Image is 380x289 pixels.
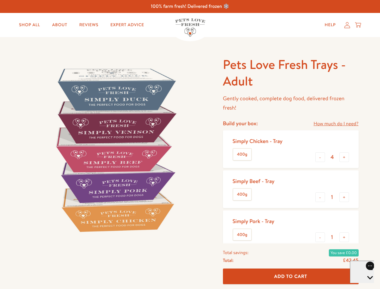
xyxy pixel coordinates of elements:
[106,19,149,31] a: Expert Advice
[315,192,325,202] button: -
[223,269,359,284] button: Add To Cart
[315,152,325,162] button: -
[233,218,274,225] div: Simply Pork - Tray
[339,192,349,202] button: +
[74,19,103,31] a: Reviews
[329,249,359,256] span: You save £0.00
[223,94,359,112] p: Gently cooked, complete dog food, delivered frozen fresh!
[350,261,374,283] iframe: Gorgias live chat messenger
[274,273,307,279] span: Add To Cart
[315,232,325,242] button: -
[223,120,258,127] h4: Build your box:
[47,19,72,31] a: About
[233,189,251,200] label: 400g
[223,56,359,89] h1: Pets Love Fresh Trays - Adult
[339,152,349,162] button: +
[175,18,205,37] img: Pets Love Fresh
[314,120,358,128] a: How much do I need?
[22,56,209,243] img: Pets Love Fresh Trays - Adult
[14,19,45,31] a: Shop All
[343,257,359,264] span: £42.45
[233,149,251,160] label: 400g
[339,232,349,242] button: +
[233,178,274,185] div: Simply Beef - Tray
[223,256,233,264] span: Total:
[320,19,341,31] a: Help
[233,229,251,241] label: 400g
[233,138,283,144] div: Simply Chicken - Tray
[223,249,249,256] span: Total savings:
